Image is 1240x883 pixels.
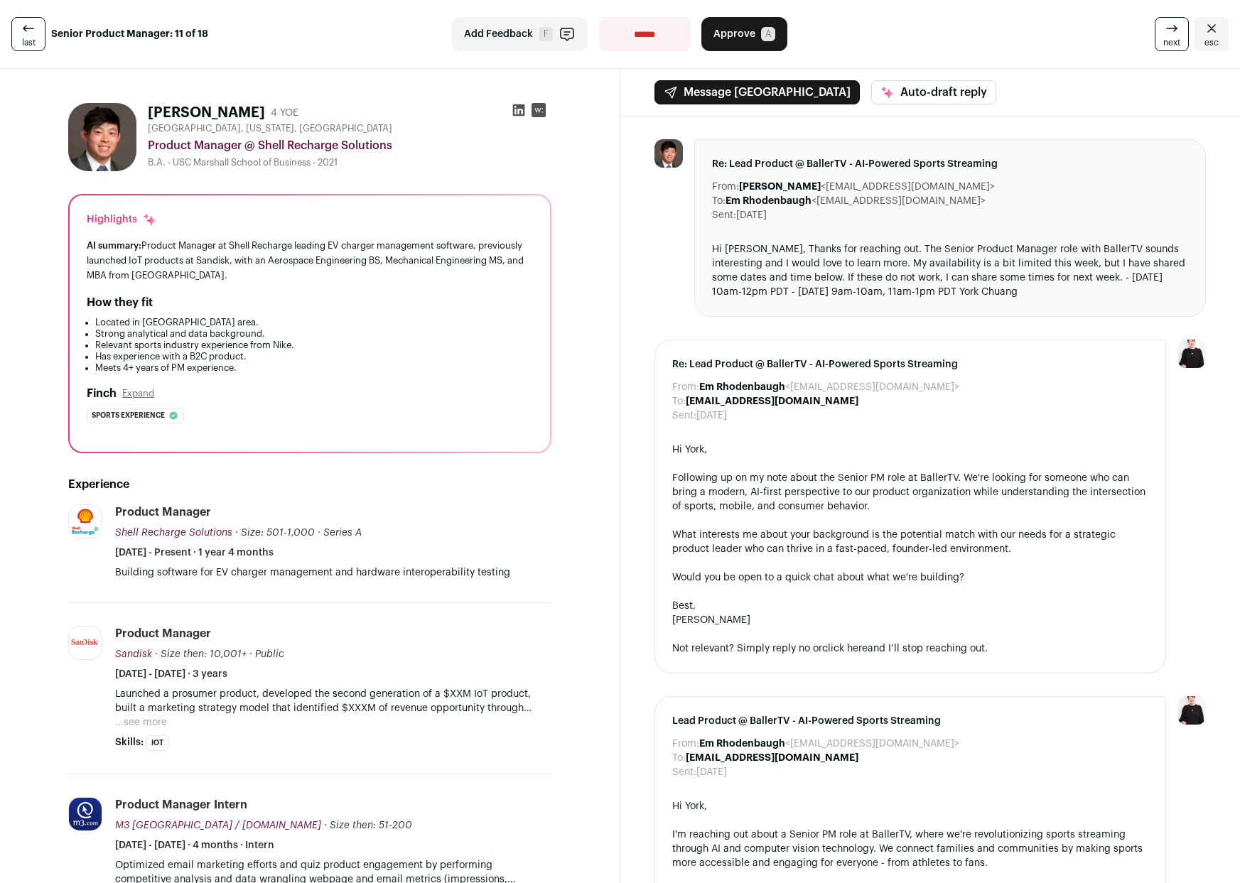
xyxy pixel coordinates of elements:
span: F [539,27,553,41]
span: · Size: 501-1,000 [235,528,315,538]
button: Auto-draft reply [871,80,996,104]
h1: [PERSON_NAME] [148,103,265,123]
div: 4 YOE [271,106,298,120]
span: · [318,526,320,540]
span: Add Feedback [464,27,533,41]
span: next [1163,37,1180,48]
span: Public [255,649,284,659]
dt: To: [712,194,726,208]
div: Highlights [87,212,157,227]
dd: [DATE] [736,208,767,222]
dt: Sent: [672,765,696,779]
b: Em Rhodenbaugh [699,382,785,392]
dt: Sent: [672,408,696,423]
span: Re: Lead Product @ BallerTV - AI-Powered Sports Streaming [712,157,1189,171]
div: Product Manager [115,626,211,641]
a: last [11,17,45,51]
span: Re: Lead Product @ BallerTV - AI-Powered Sports Streaming [672,357,1149,372]
dd: <[EMAIL_ADDRESS][DOMAIN_NAME]> [699,737,959,751]
b: Em Rhodenbaugh [699,739,785,749]
p: Launched a prosumer product, developed the second generation of a $XXM IoT product, built a marke... [115,687,551,715]
span: · Size then: 10,001+ [155,649,247,659]
li: Located in [GEOGRAPHIC_DATA] area. [95,317,533,328]
div: Hi York, Following up on my note about the Senior PM role at BallerTV. We're looking for someone ... [672,443,1149,656]
dt: From: [672,380,699,394]
dd: [DATE] [696,408,727,423]
img: 9240684-medium_jpg [1177,696,1206,725]
li: Strong analytical and data background. [95,328,533,340]
span: Lead Product @ BallerTV - AI-Powered Sports Streaming [672,714,1149,728]
div: I'm reaching out about a Senior PM role at BallerTV, where we're revolutionizing sports streaming... [672,828,1149,870]
span: AI summary: [87,241,141,250]
span: A [761,27,775,41]
span: · [249,647,252,661]
span: · Size then: 51-200 [324,820,412,830]
span: esc [1204,37,1219,48]
h2: Experience [68,476,551,493]
img: dd9698571c9a4c44fdb8898d3000ba277c95a83668a2fca50bec28348c44f428.jpg [69,798,102,830]
b: [EMAIL_ADDRESS][DOMAIN_NAME] [686,396,858,406]
li: Meets 4+ years of PM experience. [95,362,533,374]
span: Shell Recharge Solutions [115,528,232,538]
div: Hi York, [672,799,1149,813]
span: Skills: [115,735,144,749]
button: Approve A [701,17,787,51]
dt: Sent: [712,208,736,222]
img: 1899503b35a9e1c8c373eb19feb7a902b75f463904cf4adb6ee1bb3b61680f1a [654,139,683,168]
button: Expand [122,388,154,399]
span: [DATE] - Present · 1 year 4 months [115,546,274,560]
span: [DATE] - [DATE] · 3 years [115,667,227,681]
div: Product Manager Intern [115,797,247,813]
b: [EMAIL_ADDRESS][DOMAIN_NAME] [686,753,858,763]
dt: To: [672,394,686,408]
button: Message [GEOGRAPHIC_DATA] [654,80,860,104]
dd: [DATE] [696,765,727,779]
p: Building software for EV charger management and hardware interoperability testing [115,565,551,580]
strong: Senior Product Manager: 11 of 18 [51,27,208,41]
a: Close [1195,17,1229,51]
dd: <[EMAIL_ADDRESS][DOMAIN_NAME]> [699,380,959,394]
h2: How they fit [87,294,153,311]
img: 375fef5ccdf07161183cd9c9184eb6cd43dd6969d924ce63ca7abeff557d8d20.jpg [69,505,102,538]
li: IOT [146,735,168,751]
a: next [1155,17,1189,51]
span: M3 [GEOGRAPHIC_DATA] / [DOMAIN_NAME] [115,820,321,830]
span: Approve [713,27,755,41]
div: Product Manager [115,504,211,520]
div: Hi [PERSON_NAME], Thanks for reaching out. The Senior Product Manager role with BallerTV sounds i... [712,242,1189,299]
span: Sandisk [115,649,152,659]
span: [GEOGRAPHIC_DATA], [US_STATE], [GEOGRAPHIC_DATA] [148,123,392,134]
dt: From: [712,180,739,194]
img: 9240684-medium_jpg [1177,340,1206,368]
b: Em Rhodenbaugh [726,196,812,206]
span: last [22,37,36,48]
h2: Finch [87,385,117,402]
dd: <[EMAIL_ADDRESS][DOMAIN_NAME]> [739,180,995,194]
dt: To: [672,751,686,765]
span: [DATE] - [DATE] · 4 months · Intern [115,838,274,852]
dt: From: [672,737,699,751]
span: Sports experience [92,408,165,423]
li: Relevant sports industry experience from Nike. [95,340,533,351]
span: Series A [323,528,362,538]
dd: <[EMAIL_ADDRESS][DOMAIN_NAME]> [726,194,986,208]
button: Add Feedback F [452,17,588,51]
a: click here [822,644,868,654]
b: [PERSON_NAME] [739,182,821,192]
li: Has experience with a B2C product. [95,351,533,362]
div: Product Manager at Shell Recharge leading EV charger management software, previously launched IoT... [87,238,533,283]
div: Product Manager @ Shell Recharge Solutions [148,137,551,154]
img: 1899503b35a9e1c8c373eb19feb7a902b75f463904cf4adb6ee1bb3b61680f1a [68,103,136,171]
div: B.A. - USC Marshall School of Business - 2021 [148,157,551,168]
img: d2a5430bcf4c80251715e390ff5398c28e47c5b6ff4815281cf316f4410990a2.jpg [69,638,102,649]
button: ...see more [115,715,167,730]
